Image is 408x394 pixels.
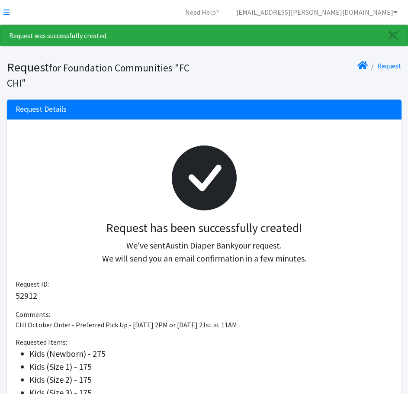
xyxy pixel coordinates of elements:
[16,310,50,319] span: Comments:
[22,221,386,236] h3: Request has been successfully created!
[16,105,67,114] h3: Request Details
[22,239,386,265] p: We've sent your request. We will send you an email confirmation in a few minutes.
[7,61,190,89] small: for Foundation Communities "FC CHI"
[7,60,201,90] h1: Request
[16,338,67,346] span: Requested Items:
[29,373,393,386] li: Kids (Size 2) - 175
[166,240,235,251] span: Austin Diaper Bank
[229,3,405,21] a: [EMAIL_ADDRESS][PERSON_NAME][DOMAIN_NAME]
[178,3,226,21] a: Need Help?
[16,320,393,330] p: CHI October Order - Preferred Pick Up - [DATE] 2PM or [DATE] 21st at 11AM
[29,347,393,360] li: Kids (Newborn) - 275
[377,61,402,70] a: Request
[16,280,49,288] span: Request ID:
[16,289,393,302] p: 52912
[380,25,408,46] a: Close
[29,360,393,373] li: Kids (Size 1) - 175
